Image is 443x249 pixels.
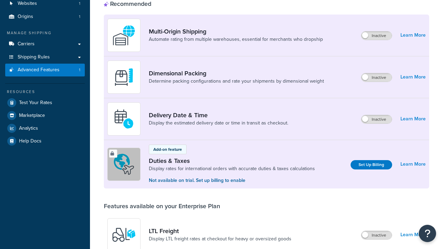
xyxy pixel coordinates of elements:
a: Set Up Billing [351,160,392,169]
label: Inactive [361,231,392,239]
a: Origins1 [5,10,85,23]
a: Learn More [400,30,426,40]
span: Advanced Features [18,67,60,73]
span: Carriers [18,41,35,47]
button: Open Resource Center [419,225,436,242]
a: Determine packing configurations and rate your shipments by dimensional weight [149,78,324,85]
p: Add-on feature [153,146,182,153]
a: Duties & Taxes [149,157,315,165]
a: Learn More [400,72,426,82]
label: Inactive [361,115,392,123]
img: WatD5o0RtDAAAAAElFTkSuQmCC [112,23,136,47]
a: Display the estimated delivery date or time in transit as checkout. [149,120,288,127]
a: Learn More [400,159,426,169]
a: Marketplace [5,109,85,122]
a: Analytics [5,122,85,135]
a: Dimensional Packing [149,70,324,77]
div: Features available on your Enterprise Plan [104,202,220,210]
a: Display LTL freight rates at checkout for heavy or oversized goods [149,236,291,242]
img: gfkeb5ejjkALwAAAABJRU5ErkJggg== [112,107,136,131]
a: Advanced Features1 [5,64,85,76]
div: Manage Shipping [5,30,85,36]
span: 1 [79,14,80,20]
a: Display rates for international orders with accurate duties & taxes calculations [149,165,315,172]
a: LTL Freight [149,227,291,235]
a: Automate rating from multiple warehouses, essential for merchants who dropship [149,36,323,43]
p: Not available on trial. Set up billing to enable [149,177,315,184]
span: Websites [18,1,37,7]
span: 1 [79,1,80,7]
span: Origins [18,14,33,20]
label: Inactive [361,73,392,82]
img: DTVBYsAAAAAASUVORK5CYII= [112,65,136,89]
span: Marketplace [19,113,45,119]
span: Analytics [19,126,38,131]
li: Origins [5,10,85,23]
span: 1 [79,67,80,73]
span: Test Your Rates [19,100,52,106]
span: Shipping Rules [18,54,50,60]
img: y79ZsPf0fXUFUhFXDzUgf+ktZg5F2+ohG75+v3d2s1D9TjoU8PiyCIluIjV41seZevKCRuEjTPPOKHJsQcmKCXGdfprl3L4q7... [112,223,136,247]
a: Help Docs [5,135,85,147]
a: Delivery Date & Time [149,111,288,119]
a: Carriers [5,38,85,50]
a: Learn More [400,230,426,240]
a: Multi-Origin Shipping [149,28,323,35]
a: Test Your Rates [5,96,85,109]
a: Learn More [400,114,426,124]
li: Advanced Features [5,64,85,76]
div: Resources [5,89,85,95]
a: Shipping Rules [5,51,85,64]
span: Help Docs [19,138,42,144]
label: Inactive [361,31,392,40]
